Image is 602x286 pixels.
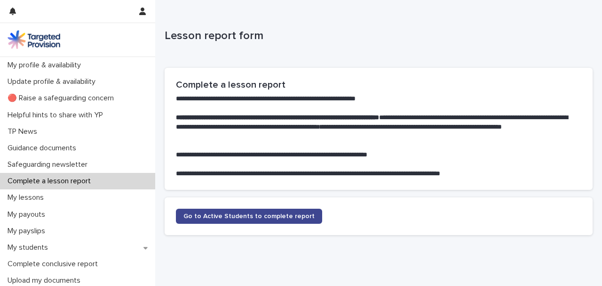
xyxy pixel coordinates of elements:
[4,160,95,169] p: Safeguarding newsletter
[4,111,111,120] p: Helpful hints to share with YP
[176,79,581,90] h2: Complete a lesson report
[4,77,103,86] p: Update profile & availability
[4,61,88,70] p: My profile & availability
[165,29,589,43] p: Lesson report form
[4,193,51,202] p: My lessons
[4,127,45,136] p: TP News
[4,144,84,153] p: Guidance documents
[4,210,53,219] p: My payouts
[4,227,53,236] p: My payslips
[4,94,121,103] p: 🔴 Raise a safeguarding concern
[4,260,105,269] p: Complete conclusive report
[8,30,60,49] img: M5nRWzHhSzIhMunXDL62
[4,177,98,186] p: Complete a lesson report
[4,243,55,252] p: My students
[4,276,88,285] p: Upload my documents
[176,209,322,224] a: Go to Active Students to complete report
[183,213,315,220] span: Go to Active Students to complete report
